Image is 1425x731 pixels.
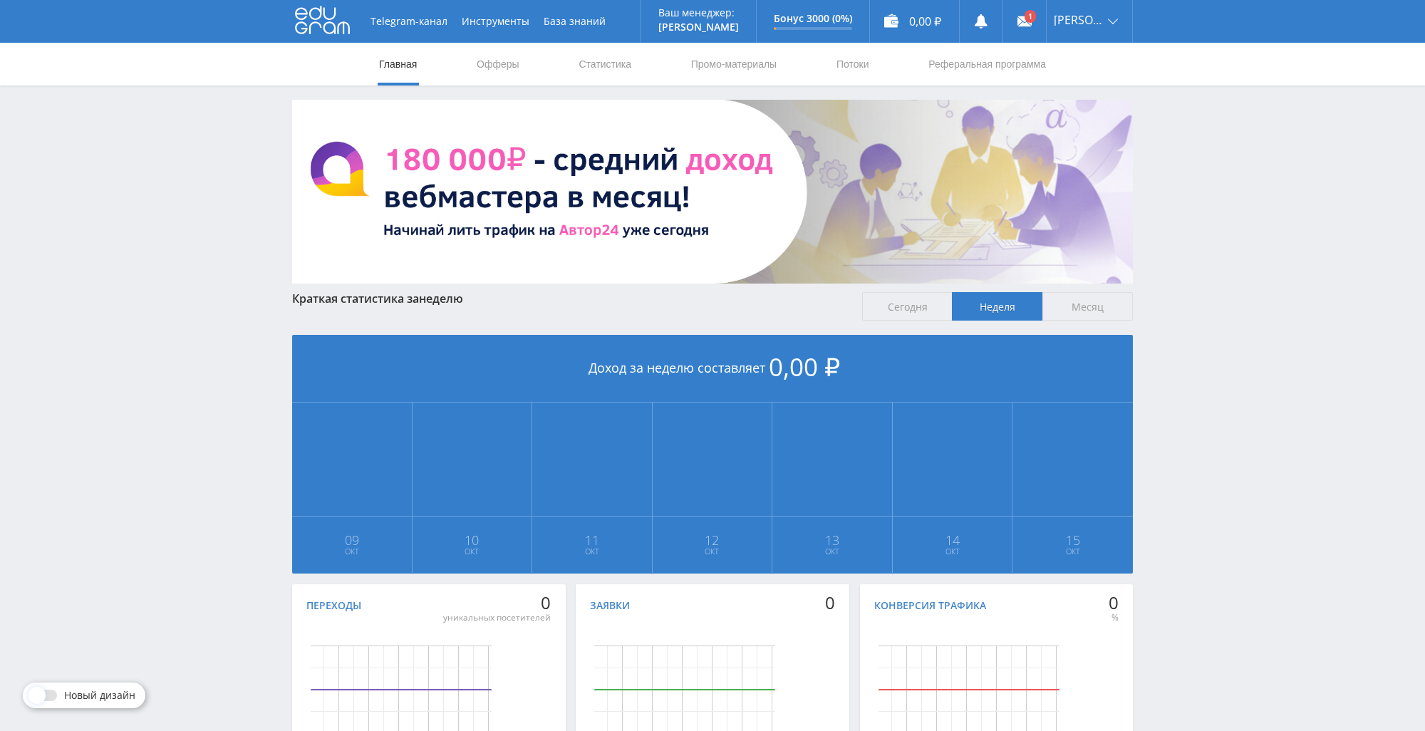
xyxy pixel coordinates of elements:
div: 0 [1109,593,1119,613]
a: Статистика [577,43,633,85]
p: Ваш менеджер: [658,7,739,19]
span: 10 [413,534,532,546]
span: Окт [413,546,532,557]
p: Бонус 3000 (0%) [774,13,852,24]
div: 0 [825,593,835,613]
a: Главная [378,43,418,85]
div: Заявки [590,600,630,611]
div: Краткая статистика за [292,292,848,305]
a: Офферы [475,43,521,85]
a: Промо-материалы [690,43,778,85]
a: Потоки [835,43,871,85]
span: [PERSON_NAME] [1054,14,1104,26]
span: Сегодня [862,292,953,321]
span: Окт [653,546,772,557]
span: Окт [893,546,1012,557]
span: 11 [533,534,651,546]
a: Реферальная программа [927,43,1047,85]
span: 09 [293,534,411,546]
span: Окт [773,546,891,557]
img: BannerAvtor24 [292,100,1133,284]
span: Месяц [1042,292,1133,321]
div: 0 [443,593,551,613]
div: уникальных посетителей [443,612,551,623]
span: 12 [653,534,772,546]
div: % [1109,612,1119,623]
span: 13 [773,534,891,546]
div: Доход за неделю составляет [292,335,1133,403]
span: Новый дизайн [64,690,135,701]
span: Окт [1013,546,1132,557]
span: Неделя [952,292,1042,321]
span: Окт [533,546,651,557]
p: [PERSON_NAME] [658,21,739,33]
span: неделю [419,291,463,306]
span: 0,00 ₽ [769,350,840,383]
div: Конверсия трафика [874,600,986,611]
span: 14 [893,534,1012,546]
div: Переходы [306,600,361,611]
span: Окт [293,546,411,557]
span: 15 [1013,534,1132,546]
